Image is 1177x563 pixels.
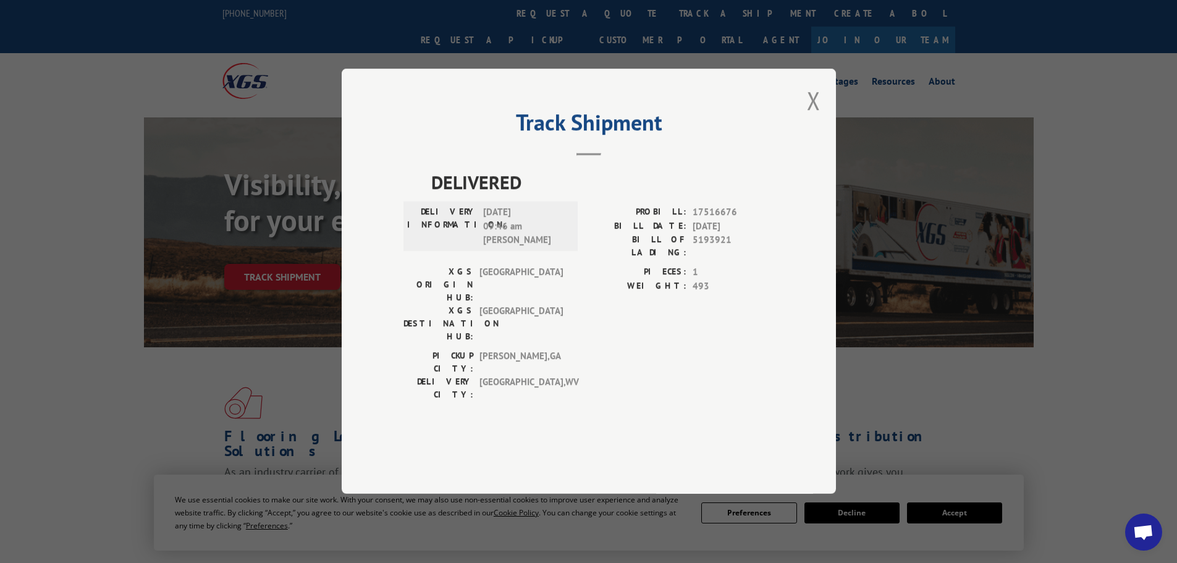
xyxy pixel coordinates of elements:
[407,206,477,248] label: DELIVERY INFORMATION:
[403,350,473,376] label: PICKUP CITY:
[403,266,473,305] label: XGS ORIGIN HUB:
[589,206,686,220] label: PROBILL:
[479,266,563,305] span: [GEOGRAPHIC_DATA]
[403,305,473,344] label: XGS DESTINATION HUB:
[589,234,686,260] label: BILL OF LADING:
[589,219,686,234] label: BILL DATE:
[693,266,774,280] span: 1
[479,305,563,344] span: [GEOGRAPHIC_DATA]
[589,279,686,294] label: WEIGHT:
[589,266,686,280] label: PIECES:
[479,376,563,402] span: [GEOGRAPHIC_DATA] , WV
[479,350,563,376] span: [PERSON_NAME] , GA
[1125,514,1162,551] div: Open chat
[693,234,774,260] span: 5193921
[693,206,774,220] span: 17516676
[403,376,473,402] label: DELIVERY CITY:
[431,169,774,197] span: DELIVERED
[403,114,774,137] h2: Track Shipment
[693,219,774,234] span: [DATE]
[693,279,774,294] span: 493
[807,84,821,117] button: Close modal
[483,206,567,248] span: [DATE] 09:46 am [PERSON_NAME]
